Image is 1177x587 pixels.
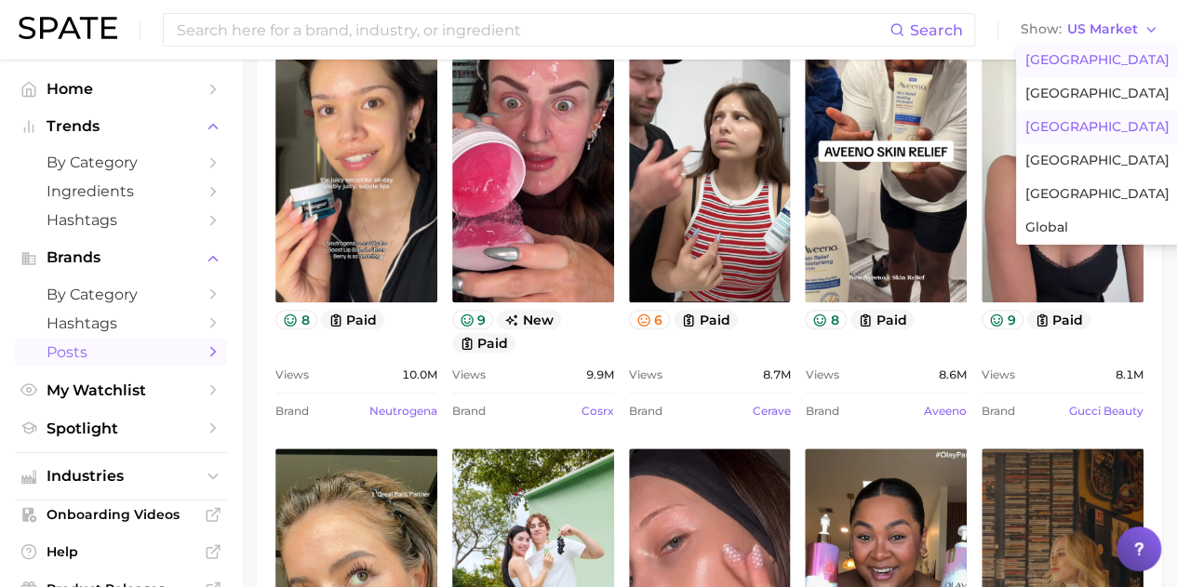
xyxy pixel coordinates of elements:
button: 6 [629,310,671,329]
span: 8.6m [939,364,967,386]
a: Spotlight [15,414,227,443]
span: Brands [47,249,195,266]
span: [GEOGRAPHIC_DATA] [1025,119,1170,135]
button: Trends [15,113,227,140]
a: Posts [15,338,227,367]
span: Views [275,364,309,386]
button: Brands [15,244,227,272]
button: paid [452,333,516,353]
a: by Category [15,148,227,177]
button: paid [321,310,385,329]
span: Ingredients [47,182,195,200]
span: Brand [805,400,838,422]
span: [GEOGRAPHIC_DATA] [1025,86,1170,101]
span: 8.7m [762,364,790,386]
a: Ingredients [15,177,227,206]
input: Search here for a brand, industry, or ingredient [175,14,889,46]
span: 8.1m [1116,364,1144,386]
a: gucci beauty [1069,404,1144,418]
span: Views [982,364,1015,386]
span: Views [452,364,486,386]
button: paid [850,310,915,329]
span: by Category [47,153,195,171]
a: Home [15,74,227,103]
span: Spotlight [47,420,195,437]
span: [GEOGRAPHIC_DATA] [1025,186,1170,202]
a: neutrogena [369,404,437,418]
span: [GEOGRAPHIC_DATA] [1025,52,1170,68]
span: Brand [982,400,1015,422]
span: Hashtags [47,314,195,332]
a: by Category [15,280,227,309]
span: Show [1021,24,1062,34]
button: 9 [452,310,494,329]
span: Onboarding Videos [47,506,195,523]
button: paid [674,310,738,329]
button: 9 [982,310,1023,329]
span: 9.9m [586,364,614,386]
span: new [497,310,561,329]
a: Help [15,538,227,566]
span: Views [629,364,662,386]
span: [GEOGRAPHIC_DATA] [1025,153,1170,168]
button: 8 [275,310,317,329]
span: US Market [1067,24,1138,34]
span: Industries [47,468,195,485]
a: Hashtags [15,206,227,234]
span: Hashtags [47,211,195,229]
span: Brand [275,400,309,422]
span: Trends [47,118,195,135]
span: Brand [452,400,486,422]
a: My Watchlist [15,376,227,405]
button: paid [1027,310,1091,329]
span: 10.0m [402,364,437,386]
a: cerave [752,404,790,418]
span: Global [1025,220,1068,235]
a: aveeno [924,404,967,418]
span: Home [47,80,195,98]
span: Views [805,364,838,386]
span: Help [47,543,195,560]
button: ShowUS Market [1016,18,1163,42]
span: by Category [47,286,195,303]
a: Hashtags [15,309,227,338]
span: Search [910,21,963,39]
span: My Watchlist [47,381,195,399]
a: cosrx [582,404,614,418]
a: Onboarding Videos [15,500,227,528]
img: SPATE [19,17,117,39]
button: 8 [805,310,847,329]
span: Posts [47,343,195,361]
button: Industries [15,462,227,490]
span: Brand [629,400,662,422]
